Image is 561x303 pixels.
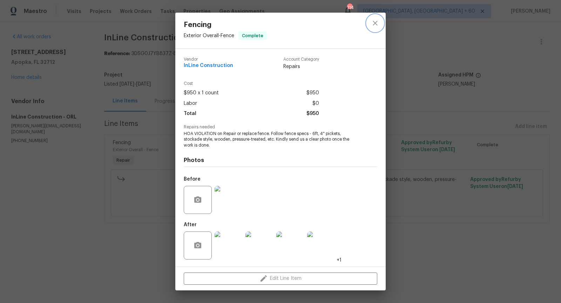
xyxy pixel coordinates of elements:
[184,88,219,98] span: $950 x 1 count
[306,88,319,98] span: $950
[312,99,319,109] span: $0
[184,157,377,164] h4: Photos
[184,177,201,182] h5: Before
[283,57,319,62] span: Account Category
[184,125,377,129] span: Repairs needed
[337,257,342,264] span: +1
[184,57,233,62] span: Vendor
[184,21,267,29] span: Fencing
[184,109,196,119] span: Total
[184,131,358,148] span: HOA VIOLATION on Repair or replace fence. Follow fence specs - 6ft, 4" pickets, stockade style, w...
[184,99,197,109] span: Labor
[184,222,197,227] h5: After
[283,63,319,70] span: Repairs
[347,4,352,11] div: 774
[306,109,319,119] span: $950
[184,81,319,86] span: Cost
[239,32,266,39] span: Complete
[184,33,234,38] span: Exterior Overall - Fence
[367,15,384,32] button: close
[184,63,233,68] span: InLine Construction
